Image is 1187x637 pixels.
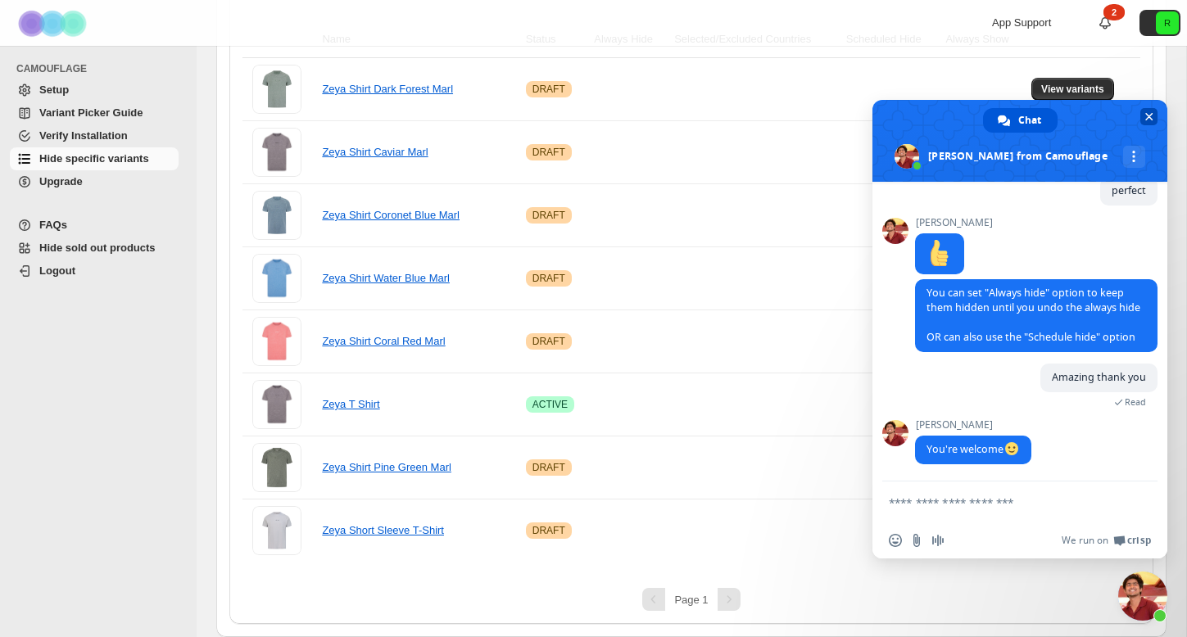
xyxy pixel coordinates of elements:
a: Zeya Shirt Pine Green Marl [322,461,451,473]
span: [PERSON_NAME] [915,217,993,228]
span: Audio message [931,534,945,547]
a: Zeya Short Sleeve T-Shirt [322,524,444,536]
button: Avatar with initials R [1139,10,1180,36]
span: Page 1 [674,594,708,606]
a: Hide specific variants [10,147,179,170]
span: DRAFT [532,146,565,159]
span: Amazing thank you [1052,370,1146,384]
a: Zeya Shirt Coronet Blue Marl [322,209,460,221]
span: DRAFT [532,461,565,474]
a: Zeya Shirt Caviar Marl [322,146,428,158]
span: App Support [992,16,1051,29]
a: Verify Installation [10,124,179,147]
span: FAQs [39,219,67,231]
a: Logout [10,260,179,282]
span: You can set "Always hide" option to keep them hidden until you undo the always hide OR can also u... [926,286,1140,344]
a: Variant Picker Guide [10,102,179,124]
span: Variant Picker Guide [39,106,143,119]
span: View variants [1041,83,1104,96]
button: View variants [1031,78,1114,101]
textarea: Compose your message... [889,481,1118,522]
span: Chat [1018,108,1041,133]
a: Chat [983,108,1058,133]
a: Hide sold out products [10,237,179,260]
span: Logout [39,264,75,277]
span: CAMOUFLAGE [16,62,185,75]
span: DRAFT [532,209,565,222]
a: Zeya Shirt Dark Forest Marl [322,83,453,95]
span: DRAFT [532,524,565,537]
a: Close chat [1118,571,1167,621]
span: Crisp [1127,534,1151,547]
span: perfect [1112,183,1146,197]
span: Read [1125,396,1146,408]
a: Upgrade [10,170,179,193]
span: You're welcome [926,442,1020,456]
nav: Pagination [242,588,1140,611]
div: 2 [1103,4,1125,20]
span: Hide specific variants [39,152,149,165]
img: Camouflage [13,1,95,46]
span: Avatar with initials R [1156,11,1179,34]
a: 2 [1097,15,1113,31]
span: ACTIVE [532,398,568,411]
span: DRAFT [532,335,565,348]
span: Close chat [1140,108,1158,125]
span: Hide sold out products [39,242,156,254]
text: R [1164,18,1171,28]
span: Send a file [910,534,923,547]
span: Setup [39,84,69,96]
span: DRAFT [532,83,565,96]
span: Insert an emoji [889,534,902,547]
span: Verify Installation [39,129,128,142]
span: DRAFT [532,272,565,285]
a: Zeya T Shirt [322,398,379,410]
a: Zeya Shirt Coral Red Marl [322,335,445,347]
span: [PERSON_NAME] [915,419,1031,431]
a: Zeya Shirt Water Blue Marl [322,272,450,284]
span: We run on [1062,534,1108,547]
a: Setup [10,79,179,102]
a: FAQs [10,214,179,237]
span: Upgrade [39,175,83,187]
a: We run onCrisp [1062,534,1151,547]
